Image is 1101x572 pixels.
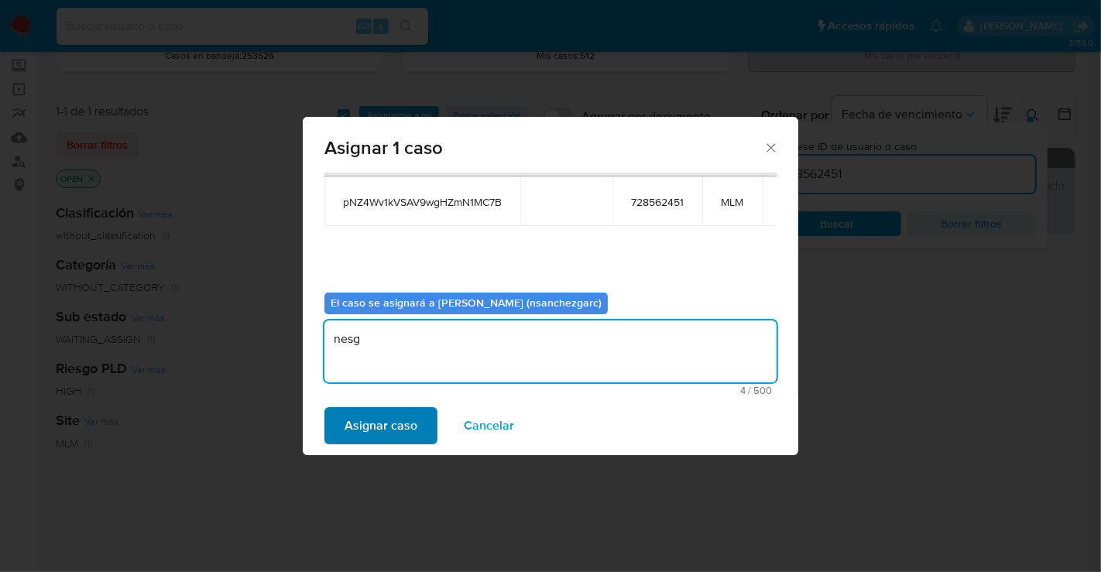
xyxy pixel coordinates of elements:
span: pNZ4Wv1kVSAV9wgHZmN1MC7B [343,195,502,209]
button: Cancelar [444,407,534,444]
span: Asignar 1 caso [324,139,763,157]
span: MLM [721,195,743,209]
button: Asignar caso [324,407,437,444]
button: Cerrar ventana [763,140,777,154]
span: 728562451 [631,195,684,209]
span: Cancelar [464,409,514,443]
b: El caso se asignará a [PERSON_NAME] (nsanchezgarc) [331,295,602,310]
span: Asignar caso [345,409,417,443]
textarea: nesg [324,320,777,382]
span: Máximo 500 caracteres [329,385,772,396]
div: assign-modal [303,117,798,455]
